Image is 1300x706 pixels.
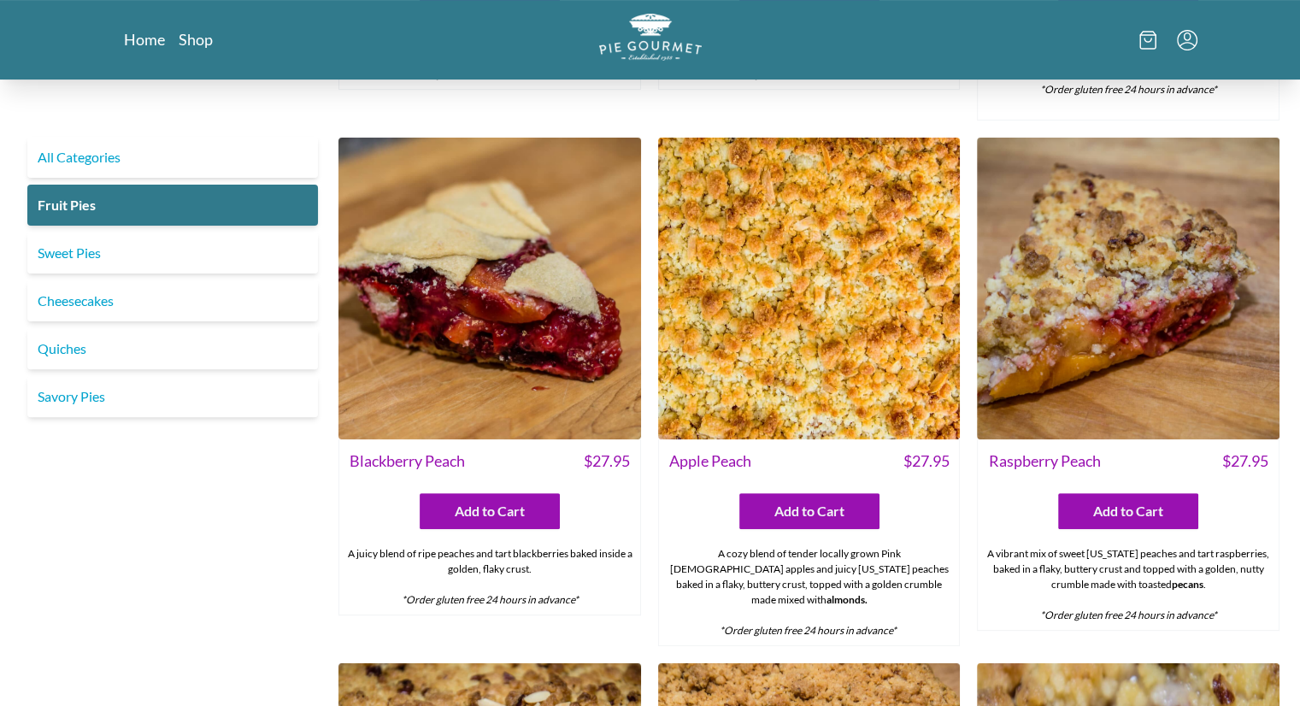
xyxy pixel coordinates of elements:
[659,539,960,645] div: A cozy blend of tender locally grown Pink [DEMOGRAPHIC_DATA] apples and juicy [US_STATE] peaches ...
[903,450,949,473] span: $ 27.95
[350,450,465,473] span: Blackberry Peach
[27,280,318,321] a: Cheesecakes
[124,29,165,50] a: Home
[1177,30,1197,50] button: Menu
[826,593,868,606] strong: almonds.
[339,539,640,615] div: A juicy blend of ripe peaches and tart blackberries baked inside a golden, flaky crust.
[599,14,702,66] a: Logo
[720,624,897,637] em: *Order gluten free 24 hours in advance*
[27,328,318,369] a: Quiches
[27,232,318,274] a: Sweet Pies
[658,138,961,440] img: Apple Peach
[988,450,1100,473] span: Raspberry Peach
[584,450,630,473] span: $ 27.95
[401,68,578,80] em: *Order gluten free 24 hours in advance*
[402,593,579,606] em: *Order gluten free 24 hours in advance*
[599,14,702,61] img: logo
[179,29,213,50] a: Shop
[27,185,318,226] a: Fruit Pies
[977,138,1279,440] img: Raspberry Peach
[774,501,844,521] span: Add to Cart
[978,539,1279,630] div: A vibrant mix of sweet [US_STATE] peaches and tart raspberries, baked in a flaky, buttery crust a...
[1172,578,1203,591] strong: pecans
[1093,501,1163,521] span: Add to Cart
[455,501,525,521] span: Add to Cart
[1222,450,1268,473] span: $ 27.95
[27,376,318,417] a: Savory Pies
[1040,83,1217,96] em: *Order gluten free 24 hours in advance*
[720,68,897,80] em: *Order gluten free 24 hours in advance*
[338,138,641,440] img: Blackberry Peach
[1058,493,1198,529] button: Add to Cart
[420,493,560,529] button: Add to Cart
[1040,609,1217,621] em: *Order gluten free 24 hours in advance*
[27,137,318,178] a: All Categories
[739,493,879,529] button: Add to Cart
[669,450,751,473] span: Apple Peach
